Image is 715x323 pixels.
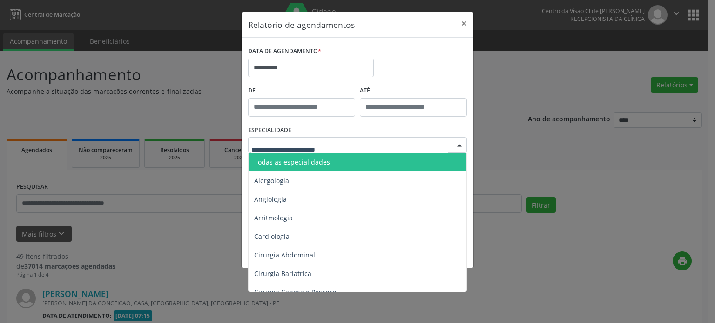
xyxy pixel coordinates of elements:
[254,288,336,297] span: Cirurgia Cabeça e Pescoço
[248,84,355,98] label: De
[248,123,291,138] label: ESPECIALIDADE
[248,44,321,59] label: DATA DE AGENDAMENTO
[455,12,473,35] button: Close
[254,195,287,204] span: Angiologia
[254,213,293,222] span: Arritmologia
[254,269,311,278] span: Cirurgia Bariatrica
[254,232,290,241] span: Cardiologia
[254,158,330,166] span: Todas as especialidades
[254,250,315,259] span: Cirurgia Abdominal
[254,176,289,185] span: Alergologia
[248,19,355,31] h5: Relatório de agendamentos
[360,84,467,98] label: ATÉ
